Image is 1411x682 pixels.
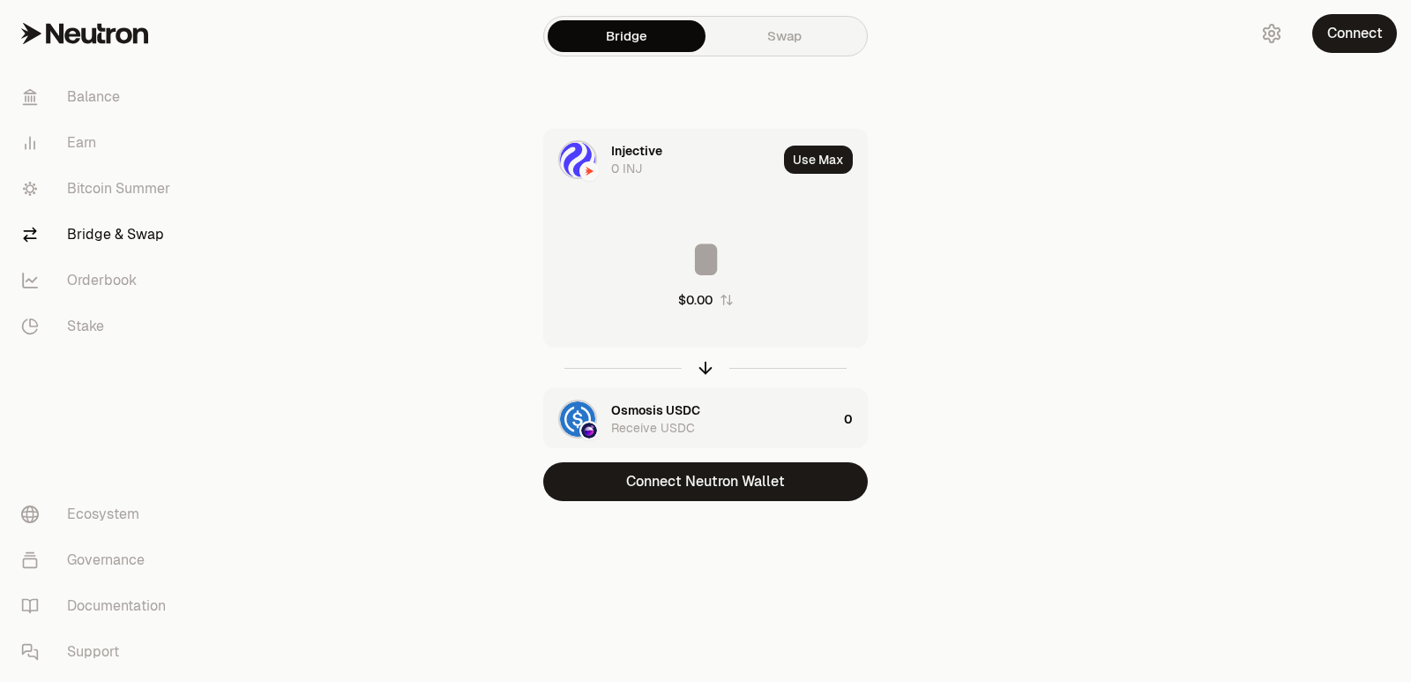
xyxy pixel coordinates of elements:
a: Orderbook [7,258,190,304]
a: Stake [7,304,190,349]
button: Connect Neutron Wallet [543,462,868,501]
a: Bridge [548,20,705,52]
img: Osmosis Logo [581,423,597,438]
a: Ecosystem [7,491,190,537]
a: Governance [7,537,190,583]
div: $0.00 [678,291,713,309]
img: INJ Logo [560,142,595,177]
a: Balance [7,74,190,120]
div: INJ LogoNeutron LogoInjective0 INJ [544,130,777,190]
a: Earn [7,120,190,166]
a: Documentation [7,583,190,629]
div: Receive USDC [611,419,695,437]
a: Bridge & Swap [7,212,190,258]
div: 0 [844,389,867,449]
div: Osmosis USDC [611,401,700,419]
div: USDC LogoOsmosis LogoOsmosis USDCReceive USDC [544,389,837,449]
button: Use Max [784,146,853,174]
a: Support [7,629,190,675]
button: Connect [1312,14,1397,53]
button: USDC LogoOsmosis LogoOsmosis USDCReceive USDC0 [544,389,867,449]
a: Bitcoin Summer [7,166,190,212]
img: Neutron Logo [581,163,597,179]
a: Swap [705,20,863,52]
div: 0 INJ [611,160,642,177]
div: Injective [611,142,662,160]
button: $0.00 [678,291,734,309]
img: USDC Logo [560,401,595,437]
